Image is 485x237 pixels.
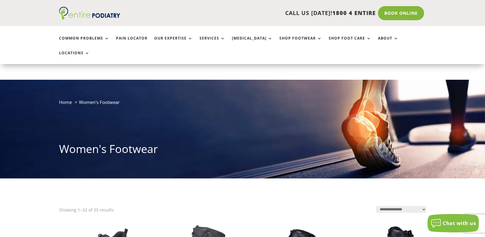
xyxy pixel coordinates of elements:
[59,36,109,49] a: Common Problems
[144,9,376,17] p: CALL US [DATE]!
[154,36,193,49] a: Our Expertise
[232,36,273,49] a: [MEDICAL_DATA]
[59,99,72,105] a: Home
[200,36,225,49] a: Services
[332,9,376,17] span: 1800 4 ENTIRE
[329,36,371,49] a: Shop Foot Care
[378,6,424,20] a: Book Online
[116,36,147,49] a: Pain Locator
[376,206,426,213] select: Shop order
[378,36,398,49] a: About
[279,36,322,49] a: Shop Footwear
[443,220,476,227] span: Chat with us
[59,206,114,214] p: Showing 1–32 of 35 results
[59,141,426,160] h1: Women's Footwear
[59,7,120,20] img: logo (1)
[79,99,120,105] span: Women's Footwear
[59,98,426,111] nav: breadcrumb
[59,51,90,64] a: Locations
[59,15,120,21] a: Entire Podiatry
[427,214,479,232] button: Chat with us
